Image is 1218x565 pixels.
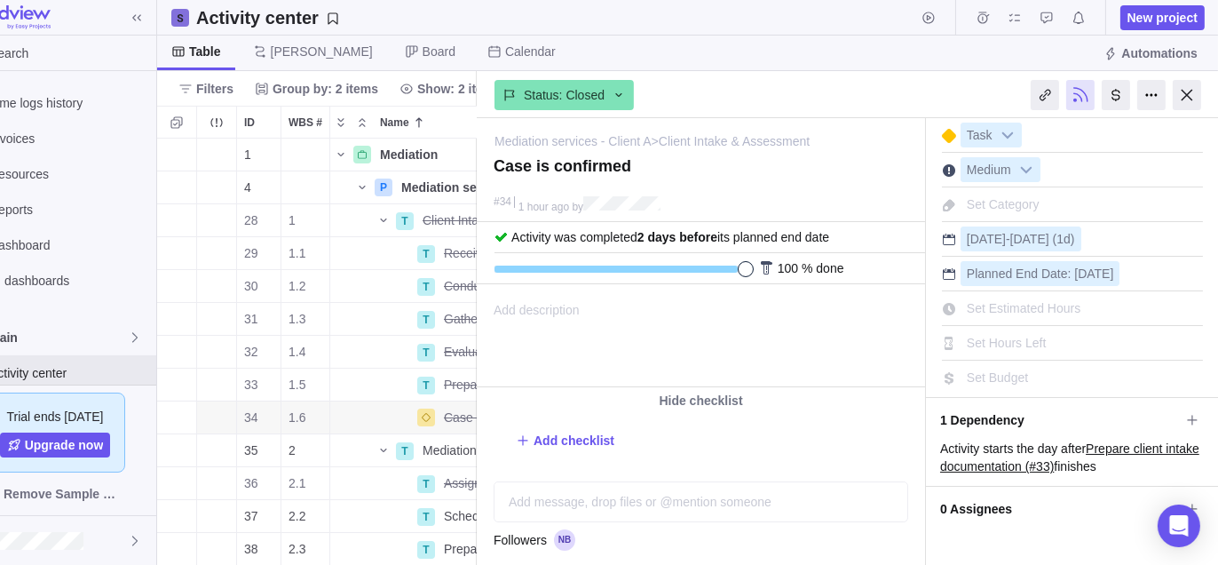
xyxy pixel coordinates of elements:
[437,237,605,269] div: Receive and review client request
[1066,13,1091,28] a: Notifications
[281,402,329,434] div: 1.6
[196,5,319,30] h2: Activity center
[494,132,652,150] a: Mediation services - Client A
[289,114,322,131] span: WBS #
[415,204,605,236] div: Client Intake & Assessment
[281,303,329,335] div: 1.3
[330,369,605,402] div: Name
[940,440,1205,475] div: Activity starts the day after finishes
[444,376,605,394] span: Prepare client intake documentation
[244,474,258,492] span: 36
[961,123,1022,147] div: Task
[244,540,258,558] span: 38
[244,114,255,131] span: ID
[237,402,281,434] div: ID
[25,436,104,454] span: Upgrade now
[281,500,330,533] div: WBS #
[1031,80,1059,110] div: Copy link
[437,369,605,401] div: Prepare client intake documentation
[237,237,281,269] div: 29
[423,43,455,60] span: Board
[289,211,296,229] span: 1
[637,230,717,244] b: 2 days before
[916,5,941,30] span: Start timer
[244,146,251,163] span: 1
[352,110,373,135] span: Collapse
[289,442,296,459] span: 2
[330,270,605,303] div: Name
[524,86,605,104] span: Status: Closed
[237,270,281,303] div: ID
[961,157,1040,182] div: Medium
[281,336,330,369] div: WBS #
[244,179,251,196] span: 4
[289,310,305,328] span: 1.3
[244,409,258,426] span: 34
[197,270,237,303] div: Trouble indication
[281,467,329,499] div: 2.1
[437,402,605,434] div: Case is confirmed
[778,261,798,275] span: 100
[237,139,281,171] div: 1
[417,377,435,394] div: T
[802,261,843,275] span: % done
[189,5,347,30] span: Save your current layout and filters as a View
[281,336,329,368] div: 1.4
[437,467,605,499] div: Assign project team roles
[373,107,605,138] div: Name
[197,402,237,434] div: Trouble indication
[572,201,583,213] span: by
[197,369,237,402] div: Trouble indication
[394,171,605,203] div: Mediation services - Client A
[1173,80,1201,110] div: Close
[281,467,330,500] div: WBS #
[171,76,241,101] span: Filters
[237,204,281,237] div: ID
[4,483,124,505] span: Remove Sample Data
[494,196,511,208] div: #34
[437,336,605,368] div: Evaluate suitability for mediation
[967,301,1080,315] span: Set Estimated Hours
[289,343,305,361] span: 1.4
[1120,5,1205,30] span: New project
[273,80,378,98] span: Group by: 2 items
[330,434,605,467] div: Name
[237,369,281,402] div: ID
[237,369,281,401] div: 33
[444,409,543,426] span: Case is confirmed
[244,244,258,262] span: 29
[237,107,281,138] div: ID
[281,303,330,336] div: WBS #
[281,434,329,466] div: 2
[281,533,329,565] div: 2.3
[289,540,305,558] span: 2.3
[330,171,605,204] div: Name
[330,139,605,171] div: Name
[7,408,104,426] span: Trial ends [DATE]
[942,129,956,143] div: This is a milestone
[652,132,659,152] span: >
[444,540,599,558] span: Prepare mediation materials
[237,500,281,533] div: ID
[197,139,237,171] div: Trouble indication
[444,507,605,525] span: Schedule mediation sessions
[281,237,329,269] div: 1.1
[380,146,438,163] span: Mediation
[423,211,573,229] span: Client Intake & Assessment
[281,369,330,402] div: WBS #
[289,376,305,394] span: 1.5
[248,76,385,101] span: Group by: 2 items
[189,43,221,60] span: Table
[197,204,237,237] div: Trouble indication
[1034,13,1059,28] a: Approval requests
[940,442,1199,473] a: Prepare client intake documentation (#33)
[396,212,414,230] div: T
[477,387,925,414] div: Hide checklist
[967,336,1047,350] span: Set Hours Left
[417,278,435,296] div: T
[1002,5,1027,30] span: My assignments
[396,442,414,460] div: T
[1096,41,1205,66] span: Automations
[1158,505,1200,547] div: Open Intercom Messenger
[478,285,580,386] span: Add description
